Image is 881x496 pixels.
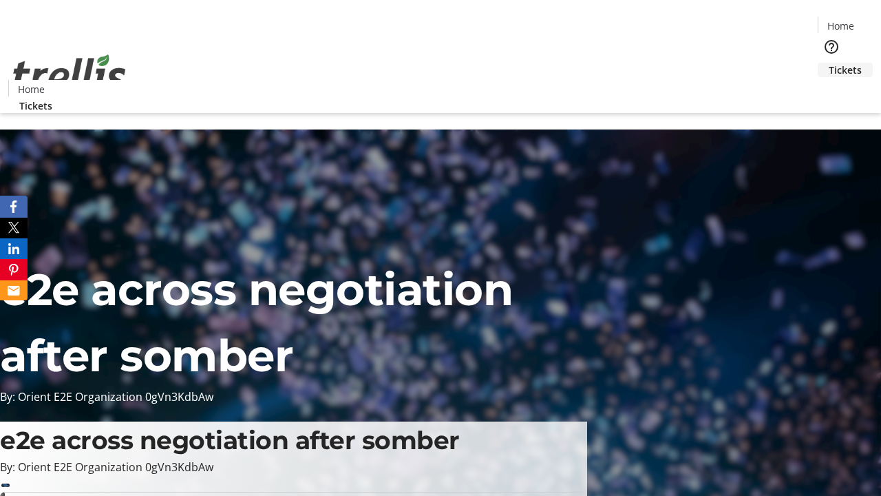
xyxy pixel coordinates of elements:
span: Tickets [829,63,862,77]
a: Tickets [818,63,873,77]
a: Home [9,82,53,96]
button: Cart [818,77,845,105]
span: Tickets [19,99,52,113]
span: Home [18,82,45,96]
button: Help [818,33,845,61]
a: Home [818,19,862,33]
a: Tickets [8,99,63,113]
span: Home [827,19,854,33]
img: Orient E2E Organization 0gVn3KdbAw's Logo [8,39,131,108]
